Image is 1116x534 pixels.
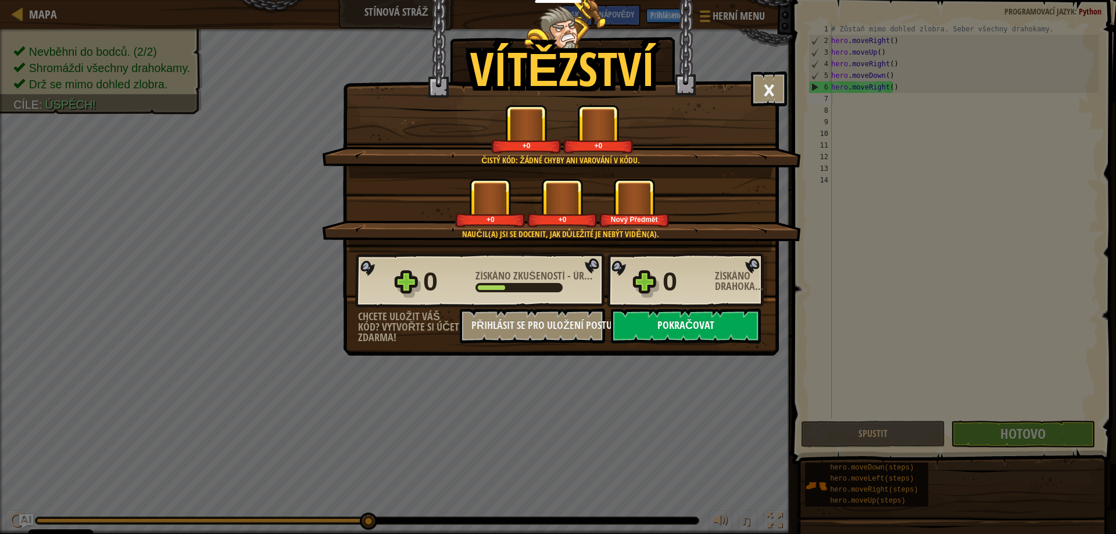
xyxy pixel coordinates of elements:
span: Úroveň [571,268,610,283]
div: +0 [566,141,631,150]
div: Nový Předmět [602,215,667,224]
div: 0 [423,263,468,300]
div: - [475,271,598,281]
button: Pokračovat [611,309,761,343]
div: +0 [457,215,523,224]
button: × [751,71,787,106]
div: Čistý kód: žádné chyby ani varování v kódu. [377,155,744,166]
div: 0 [663,263,708,300]
div: Získáno drahokamů [715,271,767,292]
button: Přihlásit se pro uložení postupu [460,309,605,343]
h1: Vítězství [470,43,655,94]
div: Naučil(a) jsi se docenit, jak důležité je nebýt viděn(a). [377,228,744,240]
div: +0 [493,141,559,150]
span: Získáno zkušeností [475,268,567,283]
div: Chcete uložit váš kód? Vytvořte si účet zdarma! [358,311,460,343]
div: +0 [530,215,595,224]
